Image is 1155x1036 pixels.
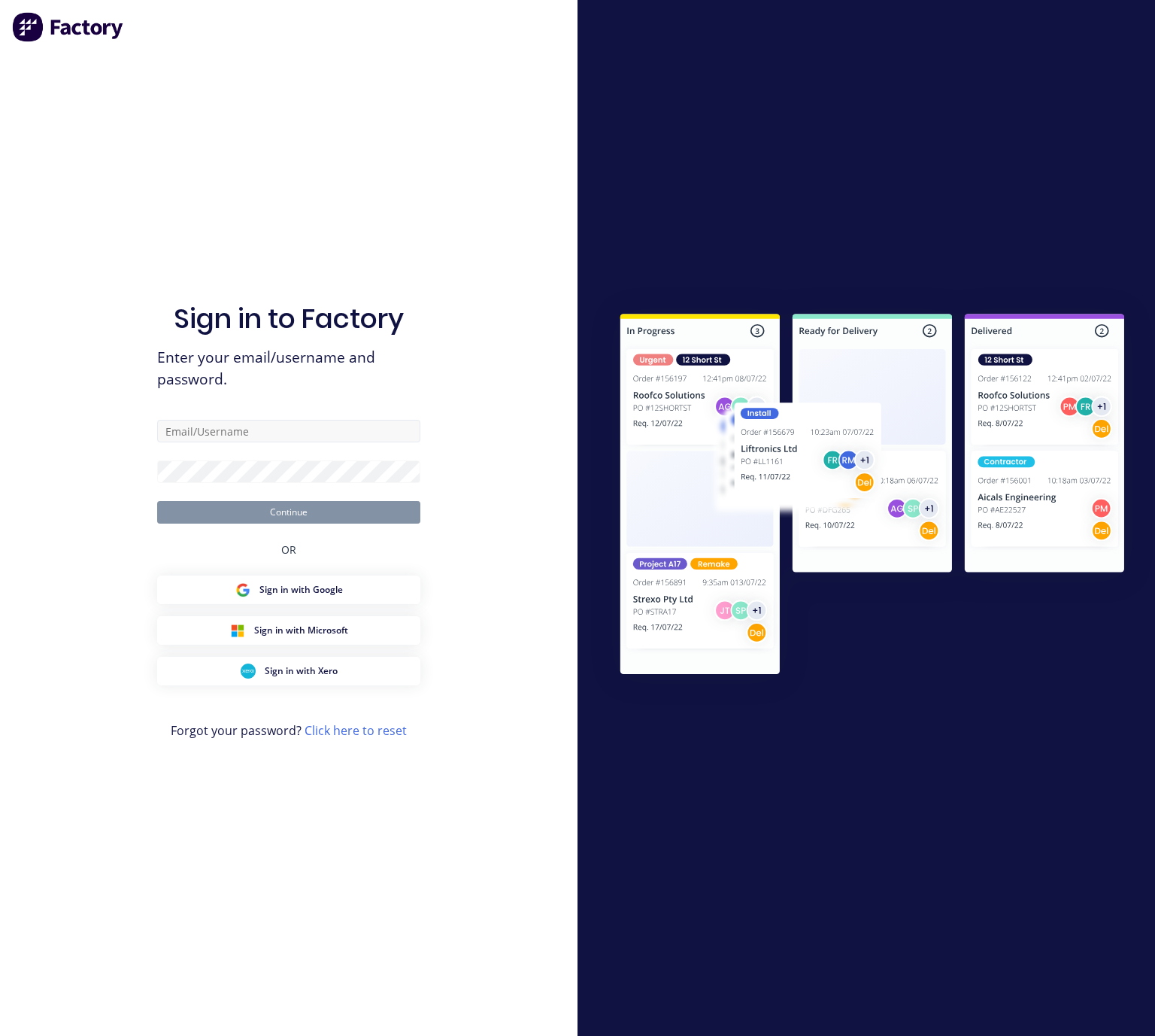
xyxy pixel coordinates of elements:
img: Google Sign in [235,582,250,597]
img: Factory [12,12,125,42]
button: Google Sign inSign in with Google [157,576,420,604]
span: Sign in with Xero [265,664,338,678]
img: Xero Sign in [241,664,256,679]
img: Microsoft Sign in [230,623,245,638]
h1: Sign in to Factory [174,302,404,335]
img: Sign in [590,286,1155,708]
input: Email/Username [157,420,420,442]
button: Continue [157,501,420,524]
button: Microsoft Sign inSign in with Microsoft [157,616,420,645]
a: Click here to reset [305,722,407,739]
span: Enter your email/username and password. [157,347,420,390]
span: Forgot your password? [171,722,407,740]
button: Xero Sign inSign in with Xero [157,657,420,685]
span: Sign in with Microsoft [254,624,348,637]
span: Sign in with Google [259,583,343,597]
div: OR [281,524,296,576]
